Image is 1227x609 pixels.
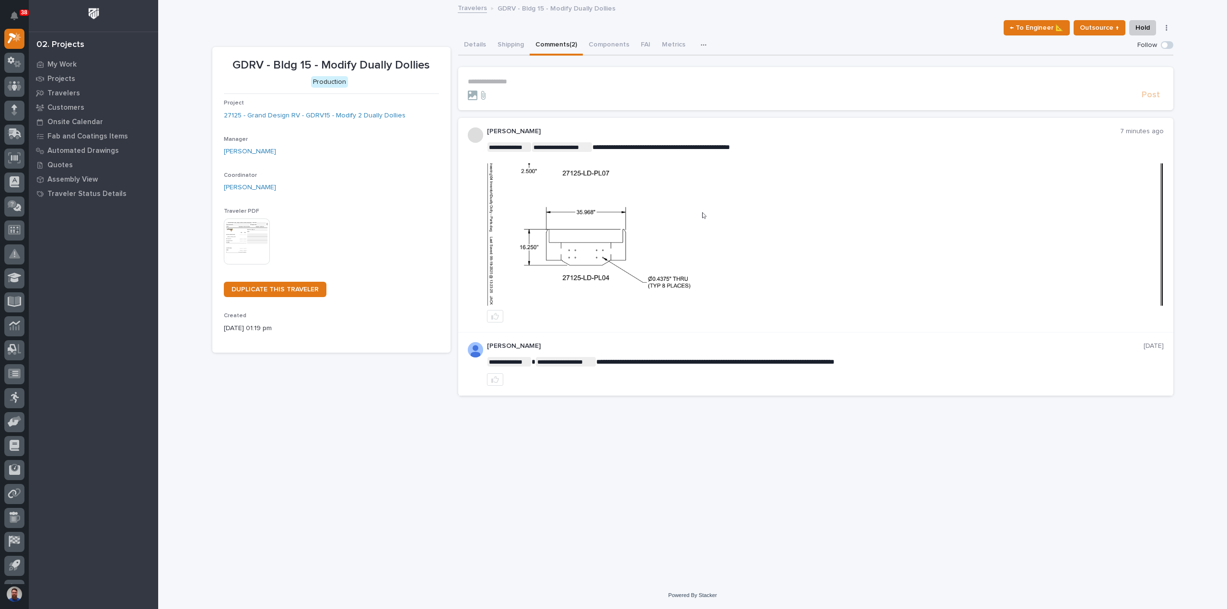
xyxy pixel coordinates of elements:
p: Customers [47,103,84,112]
p: Onsite Calendar [47,118,103,126]
a: Onsite Calendar [29,115,158,129]
p: Travelers [47,89,80,98]
span: DUPLICATE THIS TRAVELER [232,286,319,293]
img: AFdZucp4O16xFhxMcTeEuenny-VD_tPRErxPoXZ3MQEHspKARVmUoIIPOgyEMzaJjLGSiOSqDApAeC9KqsZPUsb5AP6OrOqLG... [468,342,483,357]
span: Coordinator [224,172,257,178]
a: [PERSON_NAME] [224,147,276,157]
button: like this post [487,310,503,322]
span: ← To Engineer 📐 [1010,22,1064,34]
span: Post [1142,90,1160,101]
p: Follow [1137,41,1157,49]
p: [PERSON_NAME] [487,127,1120,136]
span: Traveler PDF [224,208,259,214]
div: 02. Projects [36,40,84,50]
a: Projects [29,71,158,86]
span: Created [224,313,246,319]
a: Quotes [29,158,158,172]
p: GDRV - Bldg 15 - Modify Dually Dollies [224,58,439,72]
p: Projects [47,75,75,83]
a: Travelers [29,86,158,100]
span: Manager [224,137,248,142]
a: Automated Drawings [29,143,158,158]
span: Project [224,100,244,106]
p: GDRV - Bldg 15 - Modify Dually Dollies [498,2,615,13]
button: Comments (2) [530,35,583,56]
a: DUPLICATE THIS TRAVELER [224,282,326,297]
button: FAI [635,35,656,56]
button: Details [458,35,492,56]
a: Customers [29,100,158,115]
a: My Work [29,57,158,71]
p: [PERSON_NAME] [487,342,1144,350]
a: Fab and Coatings Items [29,129,158,143]
a: Assembly View [29,172,158,186]
button: Shipping [492,35,530,56]
div: Production [311,76,348,88]
p: 7 minutes ago [1120,127,1164,136]
p: Quotes [47,161,73,170]
span: Hold [1135,22,1150,34]
p: [DATE] 01:19 pm [224,323,439,333]
a: Traveler Status Details [29,186,158,201]
button: ← To Engineer 📐 [1004,20,1070,35]
button: Hold [1129,20,1156,35]
p: My Work [47,60,77,69]
div: Notifications38 [12,11,24,27]
img: Workspace Logo [85,5,103,23]
button: Metrics [656,35,691,56]
a: 27125 - Grand Design RV - GDRV15 - Modify 2 Dually Dollies [224,111,405,121]
p: Fab and Coatings Items [47,132,128,141]
button: Components [583,35,635,56]
p: Assembly View [47,175,98,184]
button: Notifications [4,6,24,26]
p: [DATE] [1144,342,1164,350]
p: Automated Drawings [47,147,119,155]
p: 38 [21,9,27,16]
a: Travelers [458,2,487,13]
a: [PERSON_NAME] [224,183,276,193]
span: Outsource ↑ [1080,22,1119,34]
button: Post [1138,90,1164,101]
a: Powered By Stacker [668,592,717,598]
button: Outsource ↑ [1074,20,1125,35]
button: users-avatar [4,584,24,604]
button: like this post [487,373,503,386]
p: Traveler Status Details [47,190,127,198]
